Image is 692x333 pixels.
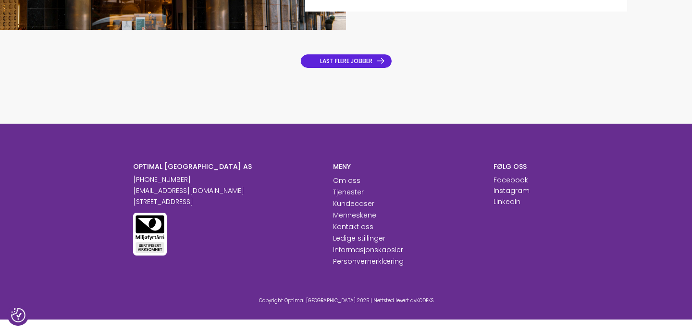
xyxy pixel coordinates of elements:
img: Miljøfyrtårn sertifisert virksomhet [133,213,167,256]
a: LinkedIn [494,197,520,206]
a: LAST FLERE JOBBER [300,54,392,68]
h6: MENY [333,162,479,171]
h6: FØLG OSS [494,162,559,171]
span: Copyright Optimal [GEOGRAPHIC_DATA] 2025 [259,297,369,304]
a: [EMAIL_ADDRESS][DOMAIN_NAME] [133,186,244,195]
p: LinkedIn [494,197,520,207]
span: | [371,297,372,304]
a: Facebook [494,175,528,185]
h6: OPTIMAL [GEOGRAPHIC_DATA] AS [133,162,319,171]
span: Nettsted levert av [373,297,433,304]
p: Instagram [494,186,530,196]
a: Menneskene [333,210,376,220]
p: [STREET_ADDRESS] [133,197,319,207]
a: KODEKS [416,297,433,304]
a: Instagram [494,186,530,195]
a: Ledige stillinger [333,233,385,243]
a: Om oss [333,176,360,185]
a: Personvernerklæring [333,256,404,266]
img: Revisit consent button [11,308,25,322]
button: Samtykkepreferanser [11,308,25,322]
a: Kundecaser [333,199,374,208]
a: Kontakt oss [333,222,373,231]
a: Tjenester [333,187,364,197]
a: Informasjonskapsler [333,245,403,255]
